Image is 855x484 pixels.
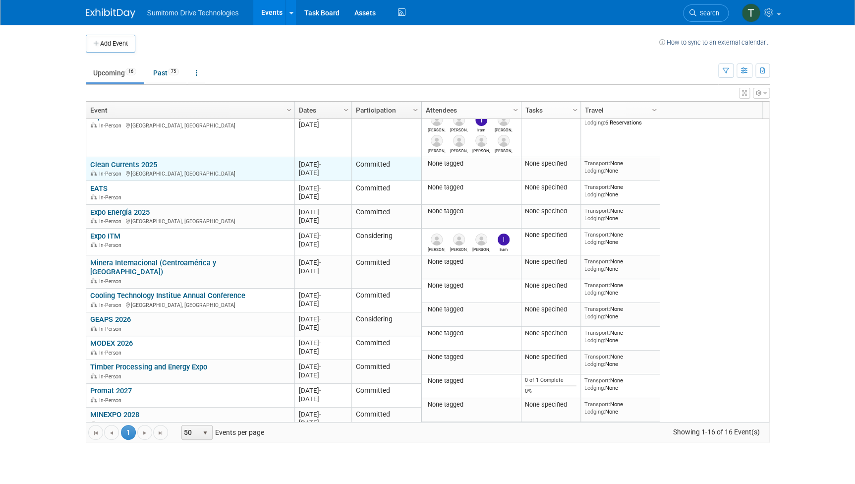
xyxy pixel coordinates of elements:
a: Cooling Technology Institue Annual Conference [90,291,245,300]
div: None None [584,377,656,391]
span: Column Settings [650,106,658,114]
div: None None [584,353,656,367]
img: Santiago Barajas [453,114,465,126]
img: Iram Rincón [498,234,510,245]
img: Manuel Tafoya [475,234,487,245]
img: Daniel Díaz Miron [498,135,510,147]
div: [DATE] [299,240,347,248]
span: - [319,259,321,266]
a: Go to the first page [88,425,103,440]
span: 1 [121,425,136,440]
span: Lodging: [584,384,605,391]
div: None tagged [425,207,517,215]
span: In-Person [99,122,124,129]
span: Showing 1-16 of 16 Event(s) [664,425,769,439]
a: Travel [585,102,653,119]
span: Transport: [584,353,610,360]
span: Go to the previous page [108,429,115,437]
a: Expo ITM [90,232,120,241]
td: Committed [351,289,421,312]
a: MODEX 2026 [90,339,133,348]
div: [DATE] [299,300,347,308]
div: [DATE] [299,419,347,427]
a: Upcoming16 [86,63,144,82]
a: Participation [356,102,414,119]
span: Column Settings [512,106,519,114]
span: Column Settings [285,106,293,114]
div: None None [584,231,656,245]
span: Lodging: [584,265,605,272]
div: None tagged [425,282,517,290]
img: Emmanuel Fabian [475,135,487,147]
div: [GEOGRAPHIC_DATA], [GEOGRAPHIC_DATA] [90,121,290,129]
span: Search [696,9,719,17]
div: [DATE] [299,121,347,129]
img: In-Person Event [91,421,97,426]
a: Column Settings [341,102,351,117]
img: In-Person Event [91,194,97,199]
div: [DATE] [299,291,347,300]
div: None None [584,183,656,198]
span: In-Person [99,302,124,308]
div: Gustavo Rodriguez [428,126,445,132]
span: - [319,161,321,168]
span: Transport: [584,160,610,167]
div: [DATE] [299,208,347,216]
a: Go to the previous page [104,425,119,440]
td: Considering [351,312,421,336]
span: - [319,232,321,240]
div: None tagged [425,353,517,361]
div: None None [584,160,656,174]
div: None 6 Reservations [584,112,656,126]
td: Committed [351,181,421,205]
a: Column Settings [284,102,294,117]
a: Tasks [525,102,574,119]
div: [GEOGRAPHIC_DATA], [GEOGRAPHIC_DATA] [90,217,290,225]
a: Go to the next page [137,425,152,440]
span: select [201,429,209,437]
div: None specified [525,353,576,361]
div: None None [584,258,656,272]
div: None None [584,207,656,222]
span: - [319,292,321,299]
td: Committed [351,336,421,360]
a: Column Settings [649,102,660,117]
span: In-Person [99,326,124,332]
div: None specified [525,305,576,313]
div: None None [584,329,656,344]
a: Attendees [426,102,514,119]
div: None specified [525,160,576,168]
span: - [319,113,321,120]
img: Guillermo Uvence [431,135,443,147]
button: Add Event [86,35,135,53]
span: Transport: [584,305,610,312]
span: Column Settings [571,106,579,114]
span: In-Person [99,171,124,177]
div: None specified [525,401,576,409]
img: ExhibitDay [86,8,135,18]
span: Transport: [584,377,610,384]
span: In-Person [99,194,124,201]
a: Clean Currents 2025 [90,160,157,169]
td: Committed [351,157,421,181]
span: Column Settings [411,106,419,114]
div: Iram Rincón [472,126,490,132]
img: In-Person Event [91,171,97,176]
a: Expo ATAM [90,112,127,121]
span: In-Person [99,278,124,285]
span: Go to the first page [92,429,100,437]
div: Guillermo Uvence [428,147,445,153]
a: Go to the last page [153,425,168,440]
div: [DATE] [299,258,347,267]
div: None tagged [425,305,517,313]
a: EATS [90,184,108,193]
td: Considering [351,229,421,255]
span: Lodging: [584,337,605,344]
span: Transport: [584,207,610,214]
span: - [319,184,321,192]
span: Lodging: [584,215,605,222]
td: Committed [351,360,421,384]
a: Minera Internacional (Centroamérica y [GEOGRAPHIC_DATA]) [90,258,216,277]
div: None tagged [425,183,517,191]
div: Santiago Barajas [450,126,467,132]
